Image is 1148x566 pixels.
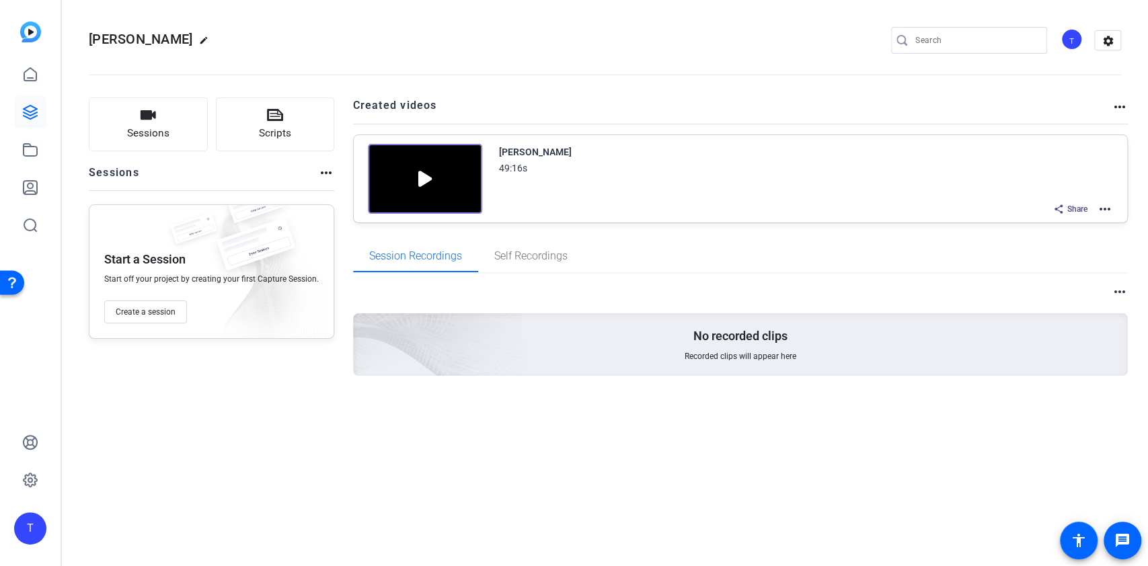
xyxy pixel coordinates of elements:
[216,97,335,151] button: Scripts
[1067,204,1087,214] span: Share
[685,351,796,362] span: Recorded clips will appear here
[20,22,41,42] img: blue-gradient.svg
[219,185,293,234] img: fake-session.png
[1071,532,1087,549] mat-icon: accessibility
[89,97,208,151] button: Sessions
[318,165,334,181] mat-icon: more_horiz
[205,218,306,285] img: fake-session.png
[1112,284,1128,300] mat-icon: more_horiz
[116,307,176,317] span: Create a session
[89,31,192,47] span: [PERSON_NAME]
[104,300,187,323] button: Create a session
[499,144,572,160] div: [PERSON_NAME]
[89,165,139,190] h2: Sessions
[1112,99,1128,115] mat-icon: more_horiz
[353,97,1112,124] h2: Created videos
[1114,532,1131,549] mat-icon: message
[369,251,462,261] span: Session Recordings
[1095,31,1122,51] mat-icon: settings
[915,32,1036,48] input: Search
[259,126,291,141] span: Scripts
[494,251,568,261] span: Self Recordings
[368,144,482,214] img: Creator Project Thumbnail
[104,274,319,284] span: Start off your project by creating your first Capture Session.
[104,251,186,268] p: Start a Session
[1061,28,1083,50] div: T
[1097,201,1113,217] mat-icon: more_horiz
[1061,28,1084,52] ngx-avatar: Training
[499,160,527,176] div: 49:16s
[693,328,788,344] p: No recorded clips
[202,181,523,473] img: embarkstudio-empty-session.png
[199,36,215,52] mat-icon: edit
[196,201,327,345] img: embarkstudio-empty-session.png
[163,213,224,253] img: fake-session.png
[14,512,46,544] div: T
[127,126,169,141] span: Sessions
